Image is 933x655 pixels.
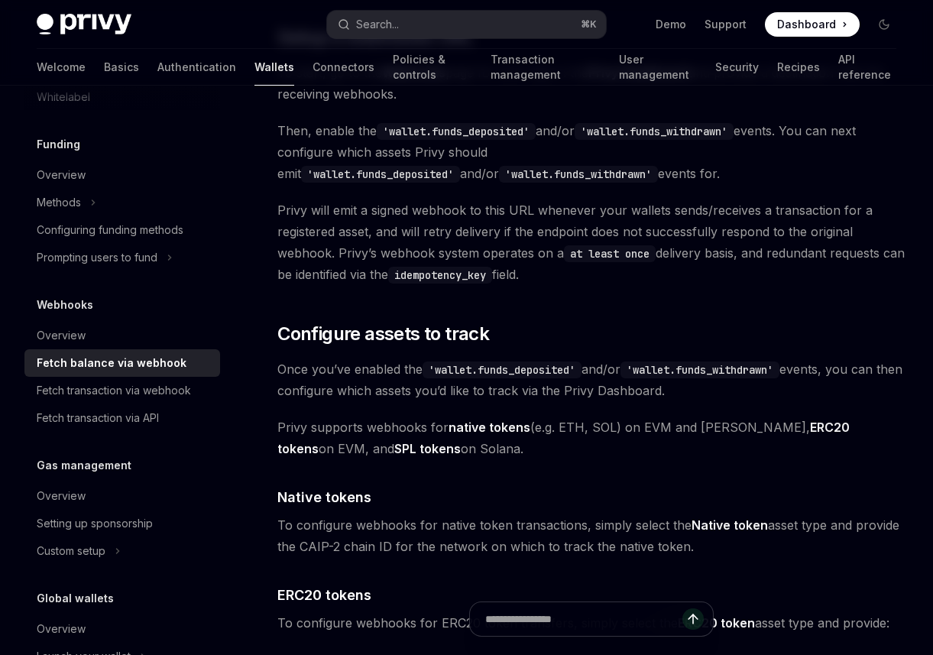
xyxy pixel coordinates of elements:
span: Native tokens [277,487,371,507]
a: Fetch transaction via API [24,404,220,432]
a: Demo [656,17,686,32]
button: Toggle Custom setup section [24,537,220,565]
div: Fetch transaction via API [37,409,159,427]
a: Overview [24,161,220,189]
a: Basics [104,49,139,86]
a: Authentication [157,49,236,86]
span: ERC20 tokens [277,585,371,605]
a: Fetch balance via webhook [24,349,220,377]
h5: Webhooks [37,296,93,314]
a: Welcome [37,49,86,86]
a: Setting up sponsorship [24,510,220,537]
span: Privy will emit a signed webhook to this URL whenever your wallets sends/receives a transaction f... [277,199,905,285]
strong: native tokens [449,420,530,435]
a: Security [715,49,759,86]
a: API reference [838,49,896,86]
span: Dashboard [777,17,836,32]
a: Configuring funding methods [24,216,220,244]
div: Setting up sponsorship [37,514,153,533]
button: Open search [327,11,605,38]
div: Overview [37,487,86,505]
button: Toggle Prompting users to fund section [24,244,220,271]
a: Transaction management [491,49,601,86]
div: Methods [37,193,81,212]
a: User management [619,49,697,86]
a: Wallets [254,49,294,86]
a: Policies & controls [393,49,472,86]
span: To configure webhooks for native token transactions, simply select the asset type and provide the... [277,514,905,557]
code: 'wallet.funds_withdrawn' [620,362,779,378]
div: Overview [37,166,86,184]
button: Toggle Methods section [24,189,220,216]
h5: Gas management [37,456,131,475]
code: 'wallet.funds_deposited' [377,123,536,140]
div: Custom setup [37,542,105,560]
div: Fetch transaction via webhook [37,381,191,400]
div: Fetch balance via webhook [37,354,186,372]
code: idempotency_key [388,267,492,284]
code: at least once [564,245,656,262]
h5: Funding [37,135,80,154]
a: Overview [24,615,220,643]
a: Support [705,17,747,32]
span: Then, enable the and/or events. You can next configure which assets Privy should emit and/or even... [277,120,905,184]
img: dark logo [37,14,131,35]
strong: Native token [692,517,768,533]
strong: SPL tokens [394,441,461,456]
button: Send message [682,608,704,630]
a: Overview [24,482,220,510]
h5: Global wallets [37,589,114,608]
a: Overview [24,322,220,349]
div: Overview [37,326,86,345]
span: Once you’ve enabled the and/or events, you can then configure which assets you’d like to track vi... [277,358,905,401]
span: Privy supports webhooks for (e.g. ETH, SOL) on EVM and [PERSON_NAME], on EVM, and on Solana. [277,417,905,459]
a: Recipes [777,49,820,86]
code: 'wallet.funds_deposited' [301,166,460,183]
button: Toggle dark mode [872,12,896,37]
code: 'wallet.funds_deposited' [423,362,582,378]
code: 'wallet.funds_withdrawn' [575,123,734,140]
div: Prompting users to fund [37,248,157,267]
div: Overview [37,620,86,638]
span: ⌘ K [581,18,597,31]
a: Connectors [313,49,374,86]
code: 'wallet.funds_withdrawn' [499,166,658,183]
div: Search... [356,15,399,34]
span: Configure assets to track [277,322,489,346]
input: Ask a question... [485,602,682,636]
a: Dashboard [765,12,860,37]
div: Configuring funding methods [37,221,183,239]
a: Fetch transaction via webhook [24,377,220,404]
